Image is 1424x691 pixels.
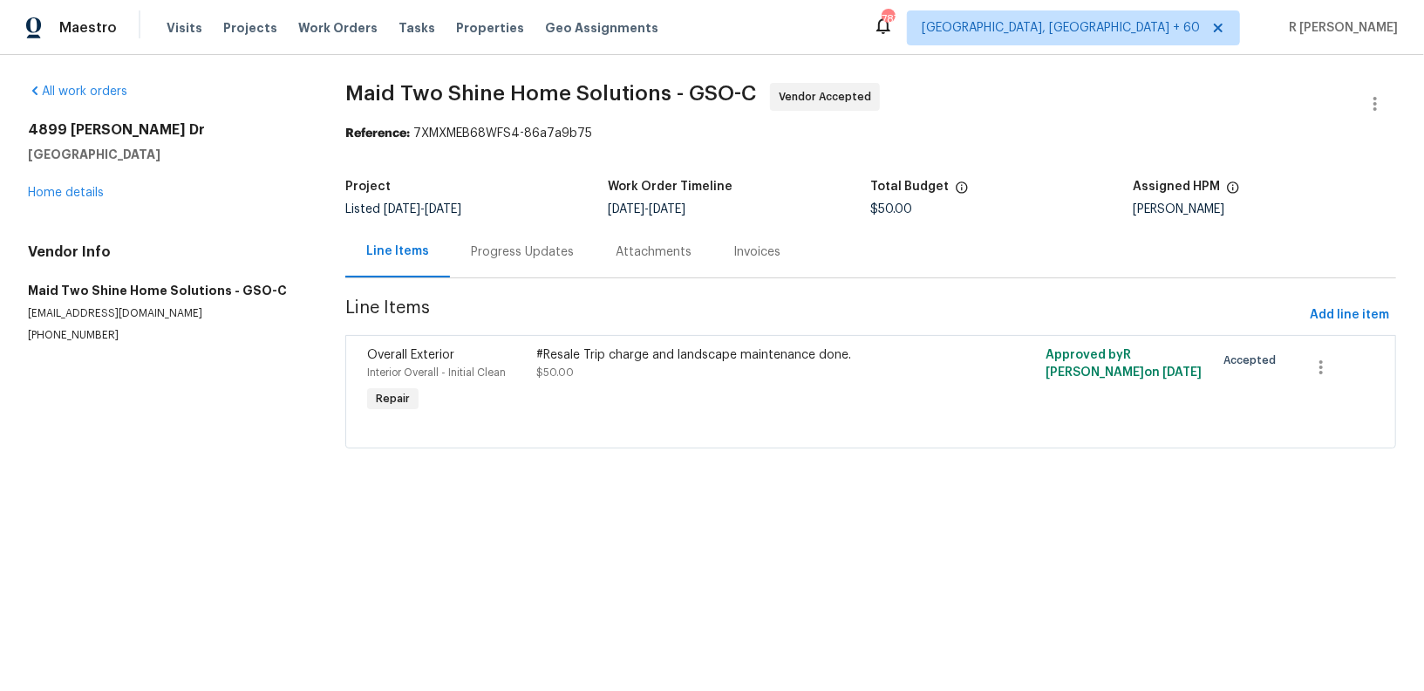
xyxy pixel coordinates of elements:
b: Reference: [345,127,410,140]
h5: Work Order Timeline [608,181,732,193]
span: Geo Assignments [545,19,658,37]
span: The total cost of line items that have been proposed by Opendoor. This sum includes line items th... [955,181,969,203]
p: [PHONE_NUMBER] [28,328,303,343]
div: Invoices [733,243,780,261]
span: [GEOGRAPHIC_DATA], [GEOGRAPHIC_DATA] + 60 [922,19,1200,37]
span: Tasks [399,22,435,34]
span: Approved by R [PERSON_NAME] on [1046,349,1202,379]
span: Vendor Accepted [779,88,878,106]
div: Progress Updates [471,243,574,261]
span: Maid Two Shine Home Solutions - GSO-C [345,83,756,104]
a: All work orders [28,86,127,98]
span: Maestro [59,19,117,37]
span: Overall Exterior [367,349,454,361]
span: [DATE] [425,203,461,216]
h5: [GEOGRAPHIC_DATA] [28,146,303,163]
h5: Assigned HPM [1134,181,1221,193]
span: $50.00 [537,367,575,378]
span: Repair [369,390,417,407]
span: Work Orders [298,19,378,37]
span: Accepted [1223,352,1283,369]
span: [DATE] [1162,366,1202,379]
span: Line Items [345,299,1303,332]
h5: Project [345,181,391,193]
span: Properties [456,19,524,37]
span: Add line item [1310,304,1389,326]
button: Add line item [1303,299,1396,332]
a: Home details [28,187,104,199]
span: Projects [223,19,277,37]
div: Line Items [366,243,429,260]
h5: Total Budget [871,181,950,193]
div: 7XMXMEB68WFS4-86a7a9b75 [345,125,1396,142]
span: The hpm assigned to this work order. [1226,181,1240,203]
p: [EMAIL_ADDRESS][DOMAIN_NAME] [28,306,303,321]
h4: Vendor Info [28,243,303,261]
h5: Maid Two Shine Home Solutions - GSO-C [28,282,303,299]
span: [DATE] [608,203,644,216]
span: [DATE] [384,203,420,216]
span: $50.00 [871,203,913,216]
span: Interior Overall - Initial Clean [367,367,506,378]
span: - [384,203,461,216]
span: R [PERSON_NAME] [1282,19,1398,37]
span: - [608,203,685,216]
span: [DATE] [649,203,685,216]
div: Attachments [616,243,692,261]
div: 787 [882,10,894,28]
span: Listed [345,203,461,216]
div: [PERSON_NAME] [1134,203,1396,216]
h2: 4899 [PERSON_NAME] Dr [28,121,303,139]
div: #Resale Trip charge and landscape maintenance done. [537,346,950,364]
span: Visits [167,19,202,37]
